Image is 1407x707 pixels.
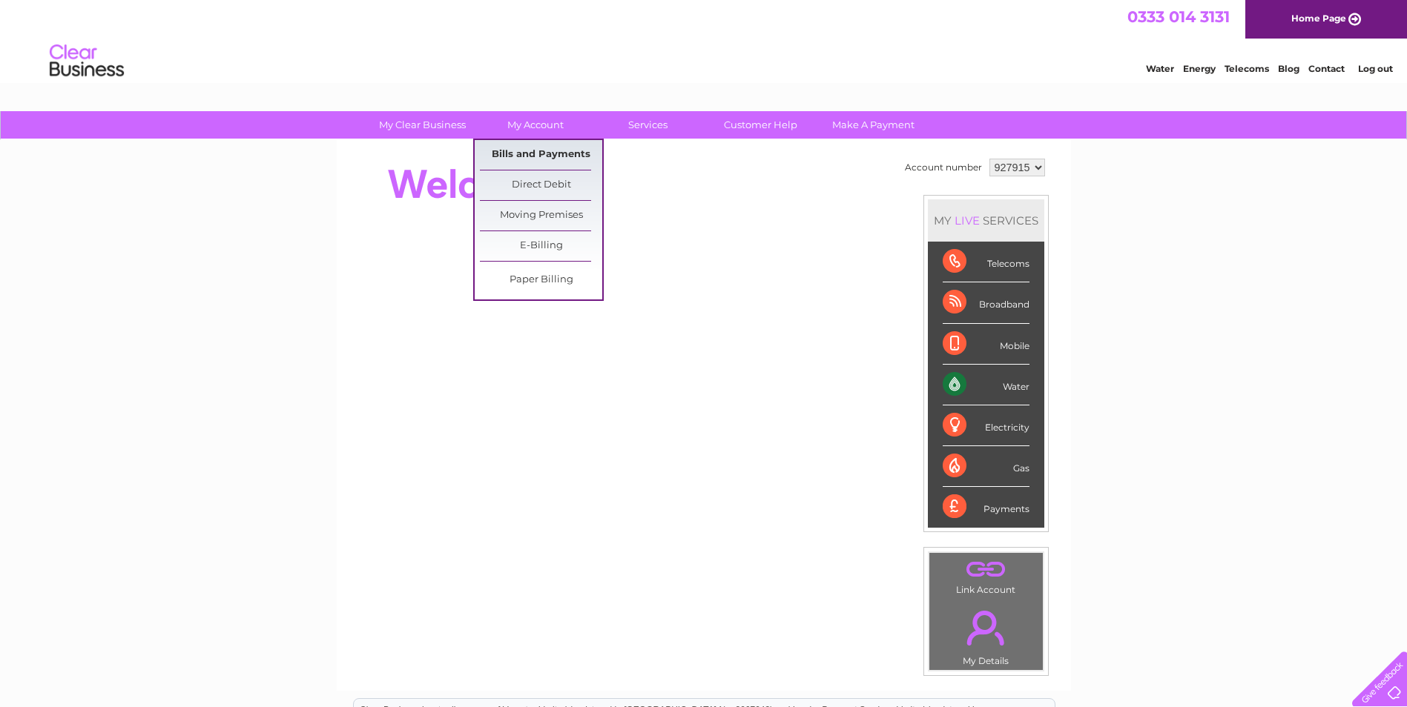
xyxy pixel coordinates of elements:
[943,324,1029,365] div: Mobile
[943,365,1029,405] div: Water
[1127,7,1230,26] a: 0333 014 3131
[480,201,602,230] a: Moving Premises
[699,111,822,139] a: Customer Help
[943,405,1029,446] div: Electricity
[587,111,709,139] a: Services
[354,8,1055,72] div: Clear Business is a trading name of Verastar Limited (registered in [GEOGRAPHIC_DATA] No. 3667643...
[943,242,1029,282] div: Telecoms
[812,111,935,139] a: Make A Payment
[929,552,1044,599] td: Link Account
[1146,63,1174,74] a: Water
[943,446,1029,487] div: Gas
[480,170,602,200] a: Direct Debit
[1358,63,1393,74] a: Log out
[933,557,1039,582] a: .
[1183,63,1216,74] a: Energy
[952,213,983,228] div: LIVE
[1225,63,1269,74] a: Telecoms
[933,602,1039,654] a: .
[901,155,986,180] td: Account number
[943,487,1029,527] div: Payments
[361,111,484,139] a: My Clear Business
[474,111,596,139] a: My Account
[928,199,1044,242] div: MY SERVICES
[480,231,602,261] a: E-Billing
[49,39,125,84] img: logo.png
[480,265,602,295] a: Paper Billing
[943,282,1029,323] div: Broadband
[480,140,602,170] a: Bills and Payments
[1278,63,1299,74] a: Blog
[929,598,1044,671] td: My Details
[1308,63,1345,74] a: Contact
